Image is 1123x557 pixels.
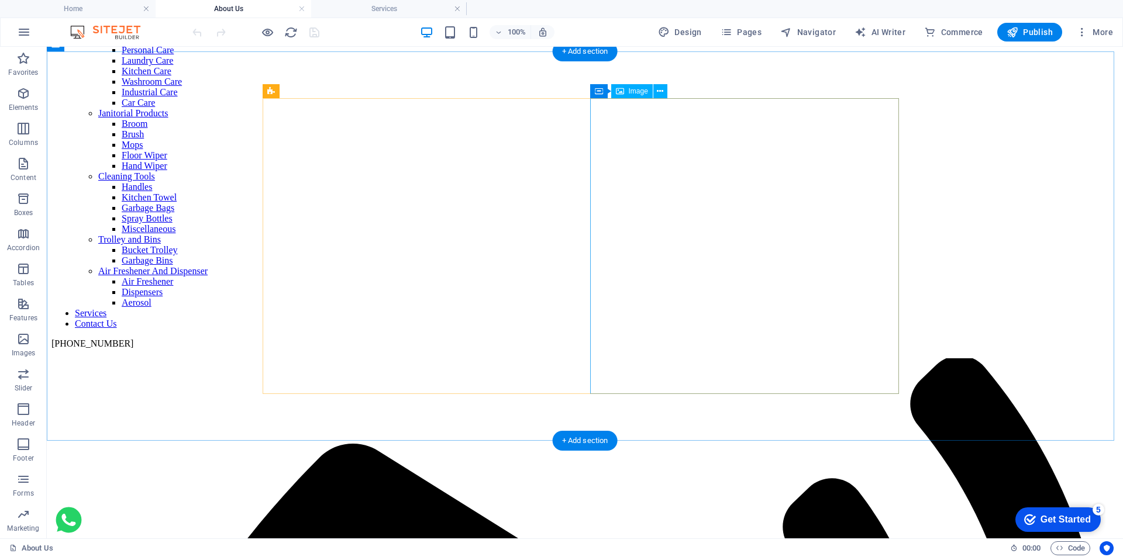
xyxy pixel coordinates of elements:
h4: Services [311,2,467,15]
span: 00 00 [1022,541,1041,555]
img: Editor Logo [67,25,155,39]
p: Slider [15,383,33,393]
button: reload [284,25,298,39]
button: Code [1050,541,1090,555]
button: AI Writer [850,23,910,41]
p: Accordion [7,243,40,252]
button: Navigator [776,23,840,41]
button: Usercentrics [1100,541,1114,555]
iframe: To enrich screen reader interactions, please activate Accessibility in Grammarly extension settings [47,47,1123,538]
i: On resize automatically adjust zoom level to fit chosen device. [538,27,548,37]
a: Click to cancel selection. Double-click to open Pages [9,541,53,555]
span: Image [629,88,648,95]
p: Content [11,173,36,182]
span: Publish [1007,26,1053,38]
p: Forms [13,489,34,498]
h6: Session time [1010,541,1041,555]
button: Design [653,23,707,41]
button: Publish [997,23,1062,41]
h6: 100% [507,25,526,39]
span: Commerce [924,26,983,38]
h4: About Us [156,2,311,15]
div: Design (Ctrl+Alt+Y) [653,23,707,41]
span: AI Writer [855,26,905,38]
button: Click here to leave preview mode and continue editing [260,25,274,39]
div: + Add section [553,431,618,451]
span: : [1031,544,1032,552]
p: Footer [13,454,34,463]
span: Design [658,26,702,38]
span: Pages [721,26,762,38]
span: More [1076,26,1113,38]
span: Navigator [780,26,836,38]
p: Header [12,418,35,428]
p: Tables [13,278,34,288]
button: More [1072,23,1118,41]
i: Reload page [284,26,298,39]
p: Images [12,348,36,358]
button: Commerce [919,23,988,41]
p: Elements [9,103,39,112]
p: Favorites [8,68,38,77]
span: Code [1056,541,1085,555]
p: Marketing [7,524,39,533]
p: Boxes [14,208,33,217]
button: Pages [716,23,766,41]
iframe: To enrich screen reader interactions, please activate Accessibility in Grammarly extension settings [1007,501,1105,537]
p: Columns [9,138,38,147]
p: Features [9,313,37,323]
button: 100% [490,25,531,39]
